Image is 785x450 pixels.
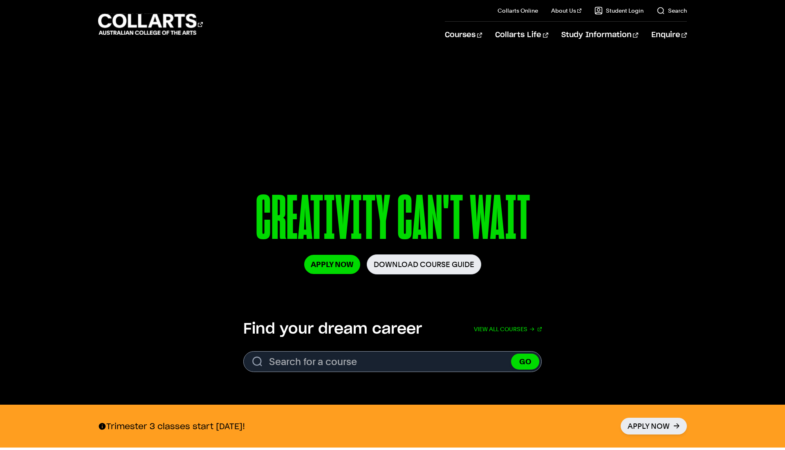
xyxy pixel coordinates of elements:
a: Apply Now [621,418,687,434]
a: Collarts Life [495,22,548,49]
a: About Us [551,7,581,15]
a: Apply Now [304,255,360,274]
a: Collarts Online [498,7,538,15]
a: Enquire [651,22,687,49]
a: Search [657,7,687,15]
a: Study Information [561,22,638,49]
a: View all courses [474,320,542,338]
div: Go to homepage [98,13,203,36]
a: Download Course Guide [367,254,481,274]
p: Trimester 3 classes start [DATE]! [98,421,245,432]
a: Student Login [594,7,644,15]
input: Search for a course [243,351,542,372]
h2: Find your dream career [243,320,422,338]
button: GO [511,354,539,370]
a: Courses [445,22,482,49]
form: Search [243,351,542,372]
p: CREATIVITY CAN'T WAIT [165,187,620,254]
